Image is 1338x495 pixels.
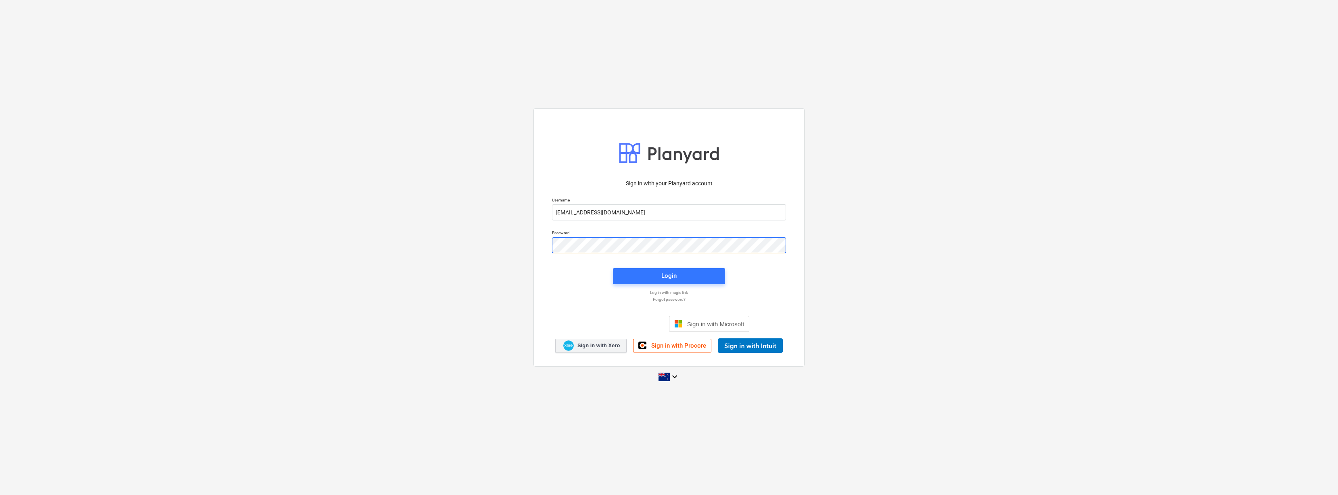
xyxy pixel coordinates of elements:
[633,339,711,352] a: Sign in with Procore
[687,321,744,327] span: Sign in with Microsoft
[577,342,620,349] span: Sign in with Xero
[548,290,790,295] a: Log in with magic link
[585,315,667,333] iframe: Sign in with Google Button
[613,268,725,284] button: Login
[552,230,786,237] p: Password
[548,297,790,302] a: Forgot password?
[563,340,574,351] img: Xero logo
[674,320,682,328] img: Microsoft logo
[552,197,786,204] p: Username
[552,179,786,188] p: Sign in with your Planyard account
[552,204,786,220] input: Username
[555,339,627,353] a: Sign in with Xero
[1298,456,1338,495] iframe: Chat Widget
[651,342,706,349] span: Sign in with Procore
[661,271,677,281] div: Login
[670,372,679,382] i: keyboard_arrow_down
